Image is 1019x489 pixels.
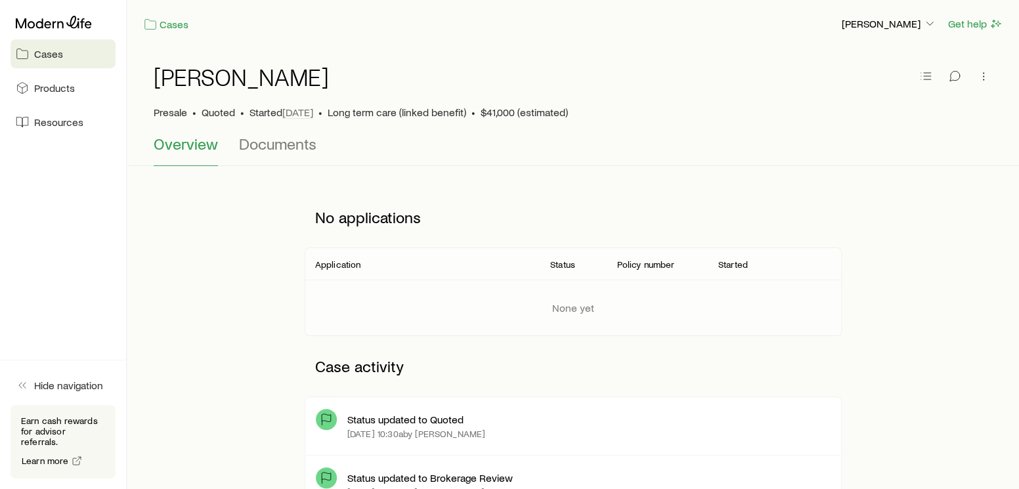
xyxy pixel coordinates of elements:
span: Learn more [22,456,69,465]
p: Started [718,259,748,270]
div: Case details tabs [154,135,993,166]
p: Policy number [617,259,674,270]
p: Status [550,259,575,270]
p: Status updated to Brokerage Review [347,471,513,484]
p: [DATE] 10:30a by [PERSON_NAME] [347,429,486,439]
span: • [240,106,244,119]
span: Hide navigation [34,379,103,392]
a: Resources [11,108,116,137]
p: None yet [552,301,594,314]
span: $41,000 (estimated) [481,106,568,119]
button: Get help [947,16,1003,32]
p: Case activity [305,347,842,386]
p: No applications [305,198,842,237]
span: • [471,106,475,119]
div: Earn cash rewards for advisor referrals.Learn more [11,405,116,478]
a: Cases [143,17,189,32]
p: Application [315,259,361,270]
span: [DATE] [282,106,313,119]
p: Presale [154,106,187,119]
p: [PERSON_NAME] [842,17,936,30]
p: Earn cash rewards for advisor referrals. [21,415,105,447]
p: Started [249,106,313,119]
h1: [PERSON_NAME] [154,64,329,90]
a: Products [11,74,116,102]
span: Quoted [202,106,235,119]
span: • [192,106,196,119]
span: Overview [154,135,218,153]
span: Resources [34,116,83,129]
p: Status updated to Quoted [347,413,464,426]
span: • [318,106,322,119]
span: Documents [239,135,316,153]
button: Hide navigation [11,371,116,400]
span: Products [34,81,75,95]
button: [PERSON_NAME] [841,16,937,32]
a: Cases [11,39,116,68]
span: Long term care (linked benefit) [328,106,466,119]
span: Cases [34,47,63,60]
